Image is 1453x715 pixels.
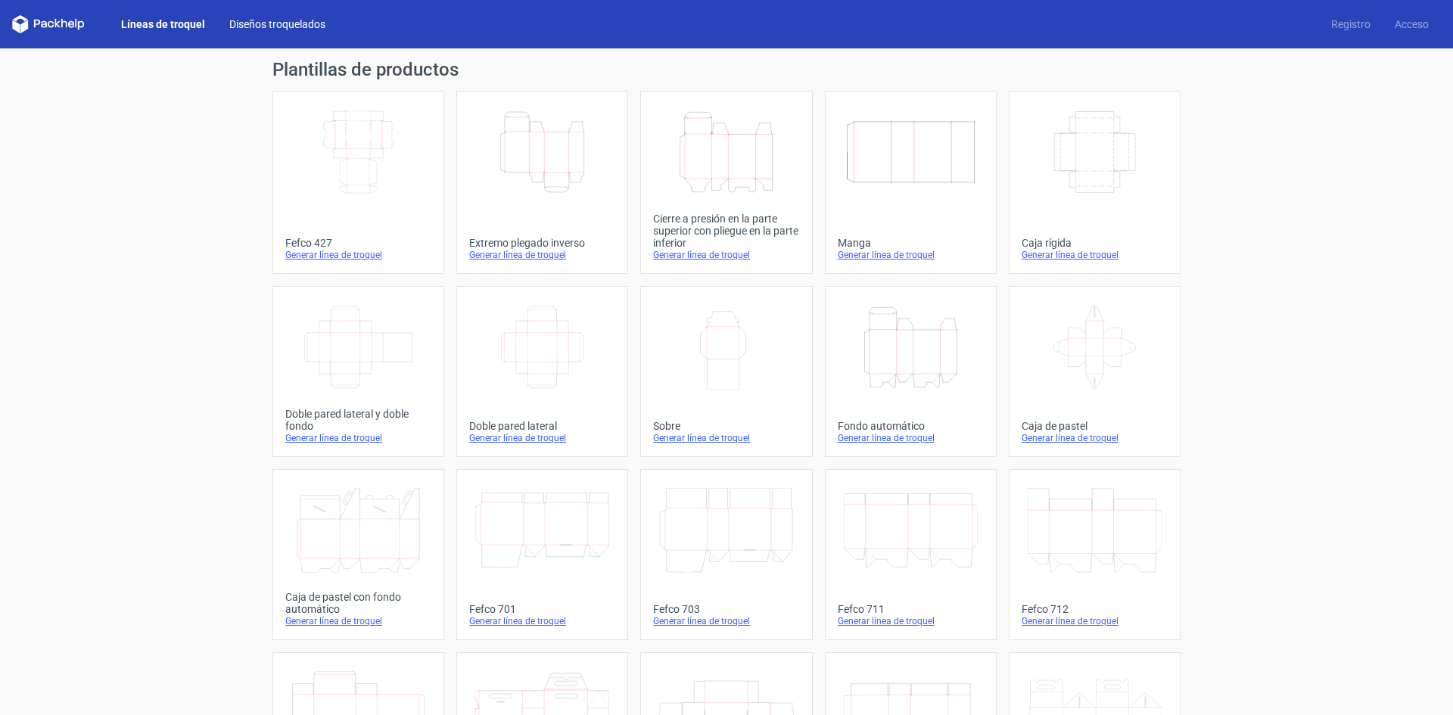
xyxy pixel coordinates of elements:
[1383,17,1441,32] a: Acceso
[825,469,997,640] a: Fefco 711Generar línea de troquel
[456,286,628,457] a: Doble pared lateralGenerar línea de troquel
[653,603,700,615] font: Fefco 703
[229,18,325,30] font: Diseños troquelados
[121,18,205,30] font: Líneas de troquel
[109,17,217,32] a: Líneas de troquel
[456,91,628,274] a: Extremo plegado inversoGenerar línea de troquel
[838,433,935,443] font: Generar línea de troquel
[469,420,557,432] font: Doble pared lateral
[640,91,812,274] a: Cierre a presión en la parte superior con pliegue en la parte inferiorGenerar línea de troquel
[653,616,750,626] font: Generar línea de troquel
[825,91,997,274] a: MangaGenerar línea de troquel
[285,591,401,615] font: Caja de pastel con fondo automático
[272,91,444,274] a: Fefco 427Generar línea de troquel
[640,469,812,640] a: Fefco 703Generar línea de troquel
[285,616,382,626] font: Generar línea de troquel
[838,420,925,432] font: Fondo automático
[1009,469,1181,640] a: Fefco 712Generar línea de troquel
[838,237,871,249] font: Manga
[1009,91,1181,274] a: Caja rígidaGenerar línea de troquel
[272,286,444,457] a: Doble pared lateral y doble fondoGenerar línea de troquel
[653,250,750,260] font: Generar línea de troquel
[469,237,585,249] font: Extremo plegado inverso
[1009,286,1181,457] a: Caja de pastelGenerar línea de troquel
[469,603,516,615] font: Fefco 701
[469,250,566,260] font: Generar línea de troquel
[838,616,935,626] font: Generar línea de troquel
[217,17,338,32] a: Diseños troquelados
[469,616,566,626] font: Generar línea de troquel
[825,286,997,457] a: Fondo automáticoGenerar línea de troquel
[640,286,812,457] a: SobreGenerar línea de troquel
[653,213,798,249] font: Cierre a presión en la parte superior con pliegue en la parte inferior
[1022,603,1069,615] font: Fefco 712
[1022,420,1087,432] font: Caja de pastel
[838,603,885,615] font: Fefco 711
[1022,237,1072,249] font: Caja rígida
[285,250,382,260] font: Generar línea de troquel
[1319,17,1383,32] a: Registro
[1395,18,1429,30] font: Acceso
[285,408,409,432] font: Doble pared lateral y doble fondo
[285,433,382,443] font: Generar línea de troquel
[1331,18,1371,30] font: Registro
[653,433,750,443] font: Generar línea de troquel
[1022,616,1119,626] font: Generar línea de troquel
[285,237,332,249] font: Fefco 427
[469,433,566,443] font: Generar línea de troquel
[272,469,444,640] a: Caja de pastel con fondo automáticoGenerar línea de troquel
[1022,250,1119,260] font: Generar línea de troquel
[653,420,680,432] font: Sobre
[456,469,628,640] a: Fefco 701Generar línea de troquel
[838,250,935,260] font: Generar línea de troquel
[1022,433,1119,443] font: Generar línea de troquel
[272,59,459,80] font: Plantillas de productos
